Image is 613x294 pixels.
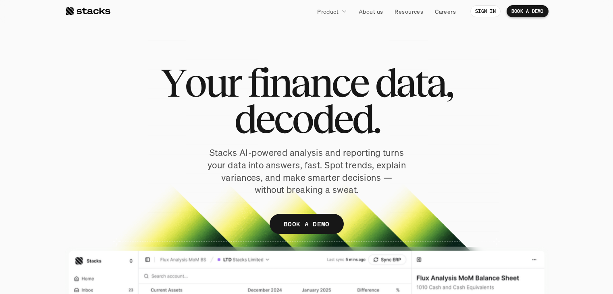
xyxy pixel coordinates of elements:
[255,101,273,137] span: e
[396,64,415,101] span: a
[185,64,205,101] span: o
[426,64,445,101] span: a
[333,101,351,137] span: e
[470,5,501,17] a: SIGN IN
[359,7,383,16] p: About us
[354,4,388,19] a: About us
[331,64,349,101] span: c
[507,5,549,17] a: BOOK A DEMO
[372,101,379,137] span: .
[260,64,269,101] span: i
[349,64,368,101] span: e
[310,64,331,101] span: n
[205,64,226,101] span: u
[435,7,456,16] p: Careers
[234,101,255,137] span: d
[317,7,339,16] p: Product
[395,7,423,16] p: Resources
[511,8,544,14] p: BOOK A DEMO
[312,101,333,137] span: d
[445,64,453,101] span: ,
[161,64,185,101] span: Y
[475,8,496,14] p: SIGN IN
[270,214,344,234] a: BOOK A DEMO
[206,147,407,196] p: Stacks AI-powered analysis and reporting turns your data into answers, fast. Spot trends, explain...
[284,218,330,230] p: BOOK A DEMO
[351,101,372,137] span: d
[269,64,291,101] span: n
[291,101,312,137] span: o
[226,64,241,101] span: r
[375,64,396,101] span: d
[291,64,310,101] span: a
[430,4,461,19] a: Careers
[415,64,426,101] span: t
[247,64,260,101] span: f
[273,101,291,137] span: c
[390,4,428,19] a: Resources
